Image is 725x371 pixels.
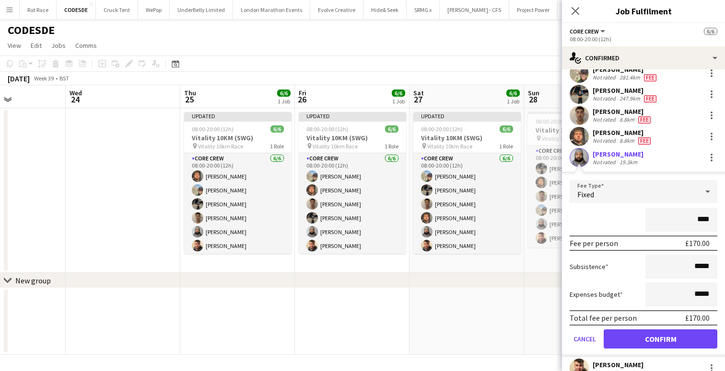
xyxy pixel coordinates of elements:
[138,0,170,19] button: WePop
[570,35,717,43] div: 08:00-20:00 (12h)
[233,0,310,19] button: London Marathon Events
[297,94,306,105] span: 26
[8,23,55,37] h1: CODESDE
[413,89,424,97] span: Sat
[542,135,587,142] span: Vitality 10km Race
[407,0,440,19] button: SRMG x
[27,39,46,52] a: Edit
[593,65,658,74] div: [PERSON_NAME]
[593,74,618,81] div: Not rated
[562,5,725,17] h3: Job Fulfilment
[536,118,577,125] span: 08:00-20:00 (12h)
[593,158,618,166] div: Not rated
[593,128,653,137] div: [PERSON_NAME]
[270,143,284,150] span: 1 Role
[31,41,42,50] span: Edit
[685,238,710,248] div: £170.00
[570,329,600,349] button: Cancel
[642,74,658,81] div: Crew has different fees then in role
[70,89,82,97] span: Wed
[299,89,306,97] span: Fri
[509,0,558,19] button: Project Power
[32,75,56,82] span: Week 39
[270,125,284,133] span: 6/6
[306,125,348,133] span: 08:00-20:00 (12h)
[4,39,25,52] a: View
[570,28,607,35] button: Core Crew
[638,137,651,145] span: Fee
[47,39,70,52] a: Jobs
[20,0,57,19] button: Rat Race
[636,116,653,124] div: Crew has different fees then in role
[618,116,636,124] div: 8.8km
[644,74,656,81] span: Fee
[421,125,463,133] span: 08:00-20:00 (12h)
[385,125,398,133] span: 6/6
[184,134,292,142] h3: Vitality 10KM (SWG)
[570,238,618,248] div: Fee per person
[618,74,642,81] div: 281.4km
[618,95,642,102] div: 247.9km
[59,75,69,82] div: BST
[413,134,521,142] h3: Vitality 10KM (SWG)
[313,143,358,150] span: Vitality 10km Race
[192,125,234,133] span: 08:00-20:00 (12h)
[184,153,292,255] app-card-role: Core Crew6/608:00-20:00 (12h)[PERSON_NAME][PERSON_NAME][PERSON_NAME][PERSON_NAME][PERSON_NAME][PE...
[528,112,635,247] app-job-card: 08:00-20:00 (12h)6/6Vitality 10KM (SWG) Vitality 10km Race1 RoleCore Crew6/608:00-20:00 (12h)[PER...
[507,98,519,105] div: 1 Job
[440,0,509,19] button: [PERSON_NAME] - CFS
[299,112,406,120] div: Updated
[310,0,363,19] button: Evolve Creative
[570,262,608,271] label: Subsistence
[500,125,513,133] span: 6/6
[593,360,643,369] div: [PERSON_NAME]
[570,313,637,323] div: Total fee per person
[277,90,291,97] span: 6/6
[68,94,82,105] span: 24
[413,112,521,254] app-job-card: Updated08:00-20:00 (12h)6/6Vitality 10KM (SWG) Vitality 10km Race1 RoleCore Crew6/608:00-20:00 (1...
[593,107,653,116] div: [PERSON_NAME]
[528,126,635,135] h3: Vitality 10KM (SWG)
[198,143,243,150] span: Vitality 10km Race
[299,112,406,254] div: Updated08:00-20:00 (12h)6/6Vitality 10KM (SWG) Vitality 10km Race1 RoleCore Crew6/608:00-20:00 (1...
[184,112,292,254] app-job-card: Updated08:00-20:00 (12h)6/6Vitality 10KM (SWG) Vitality 10km Race1 RoleCore Crew6/608:00-20:00 (1...
[570,28,599,35] span: Core Crew
[75,41,97,50] span: Comms
[562,46,725,69] div: Confirmed
[570,290,623,299] label: Expenses budget
[618,158,639,166] div: 19.3km
[499,143,513,150] span: 1 Role
[593,116,618,124] div: Not rated
[71,39,101,52] a: Comms
[57,0,96,19] button: CODESDE
[618,137,636,145] div: 8.8km
[392,90,405,97] span: 6/6
[8,41,21,50] span: View
[506,90,520,97] span: 6/6
[528,89,539,97] span: Sun
[593,137,618,145] div: Not rated
[685,313,710,323] div: £170.00
[8,74,30,83] div: [DATE]
[299,153,406,255] app-card-role: Core Crew6/608:00-20:00 (12h)[PERSON_NAME][PERSON_NAME][PERSON_NAME][PERSON_NAME][PERSON_NAME][PE...
[704,28,717,35] span: 6/6
[363,0,407,19] button: Hide& Seek
[528,146,635,247] app-card-role: Core Crew6/608:00-20:00 (12h)[PERSON_NAME][PERSON_NAME][PERSON_NAME][PERSON_NAME][PERSON_NAME][PE...
[184,89,196,97] span: Thu
[427,143,472,150] span: Vitality 10km Race
[299,134,406,142] h3: Vitality 10KM (SWG)
[96,0,138,19] button: Cruck Tent
[278,98,290,105] div: 1 Job
[638,116,651,124] span: Fee
[183,94,196,105] span: 25
[577,190,594,199] span: Fixed
[51,41,66,50] span: Jobs
[412,94,424,105] span: 27
[558,0,606,19] button: Human Race
[593,86,658,95] div: [PERSON_NAME]
[642,95,658,102] div: Crew has different fees then in role
[526,94,539,105] span: 28
[604,329,717,349] button: Confirm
